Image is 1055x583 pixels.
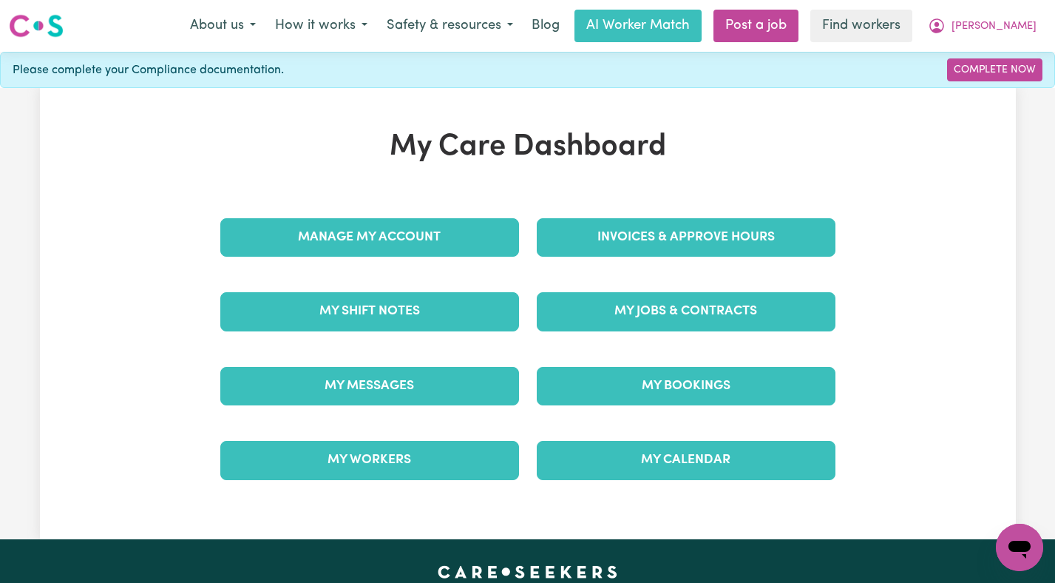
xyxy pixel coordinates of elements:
[947,58,1042,81] a: Complete Now
[996,524,1043,571] iframe: Button to launch messaging window
[918,10,1046,41] button: My Account
[537,292,835,331] a: My Jobs & Contracts
[537,218,835,257] a: Invoices & Approve Hours
[211,129,844,165] h1: My Care Dashboard
[220,218,519,257] a: Manage My Account
[220,441,519,479] a: My Workers
[220,367,519,405] a: My Messages
[438,566,617,578] a: Careseekers home page
[265,10,377,41] button: How it works
[180,10,265,41] button: About us
[713,10,798,42] a: Post a job
[810,10,912,42] a: Find workers
[537,441,835,479] a: My Calendar
[9,13,64,39] img: Careseekers logo
[523,10,569,42] a: Blog
[377,10,523,41] button: Safety & resources
[13,61,284,79] span: Please complete your Compliance documentation.
[951,18,1037,35] span: [PERSON_NAME]
[537,367,835,405] a: My Bookings
[9,9,64,43] a: Careseekers logo
[574,10,702,42] a: AI Worker Match
[220,292,519,331] a: My Shift Notes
